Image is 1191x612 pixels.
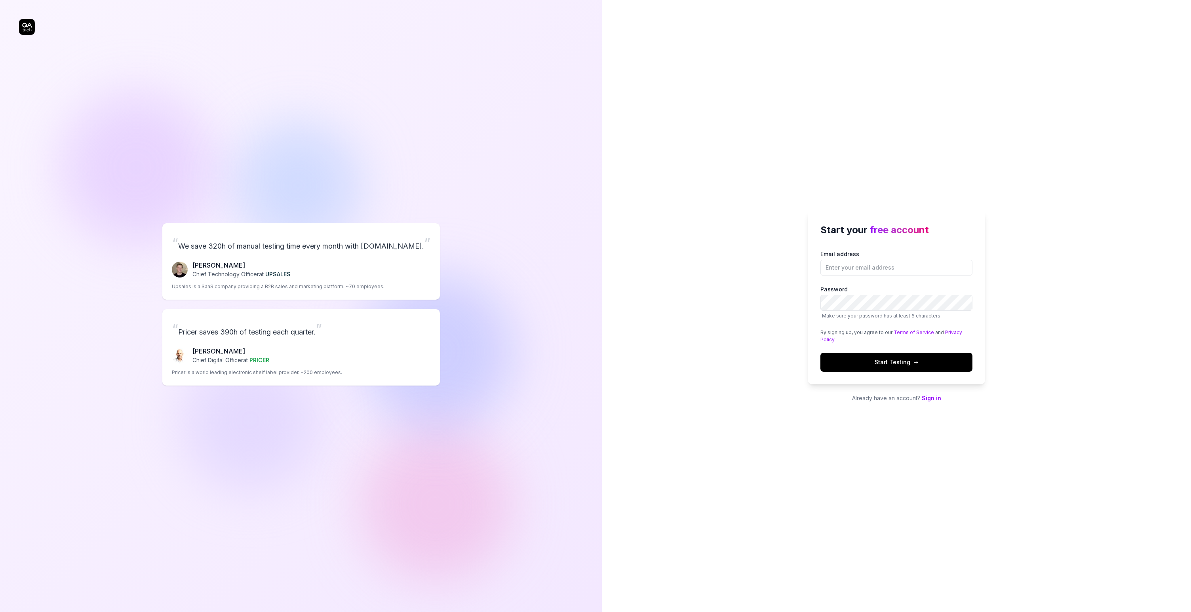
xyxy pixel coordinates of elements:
img: Chris Chalkitis [172,348,188,363]
span: ” [316,321,322,338]
a: Privacy Policy [820,329,962,342]
p: Already have an account? [808,394,985,402]
span: free account [870,224,929,236]
p: Chief Technology Officer at [192,270,291,278]
input: PasswordMake sure your password has at least 6 characters [820,295,972,311]
span: Make sure your password has at least 6 characters [822,313,940,319]
input: Email address [820,260,972,276]
a: “Pricer saves 390h of testing each quarter.”Chris Chalkitis[PERSON_NAME]Chief Digital Officerat P... [162,309,440,386]
span: PRICER [249,357,269,363]
span: “ [172,321,178,338]
span: Start Testing [875,358,918,366]
span: → [913,358,918,366]
p: Upsales is a SaaS company providing a B2B sales and marketing platform. ~70 employees. [172,283,384,290]
label: Email address [820,250,972,276]
p: [PERSON_NAME] [192,260,291,270]
span: ” [424,235,430,252]
h2: Start your [820,223,972,237]
img: Fredrik Seidl [172,262,188,277]
div: By signing up, you agree to our and [820,329,972,343]
a: “We save 320h of manual testing time every month with [DOMAIN_NAME].”Fredrik Seidl[PERSON_NAME]Ch... [162,223,440,300]
p: Pricer saves 390h of testing each quarter. [172,319,430,340]
label: Password [820,285,972,319]
p: We save 320h of manual testing time every month with [DOMAIN_NAME]. [172,233,430,254]
a: Terms of Service [894,329,934,335]
span: UPSALES [265,271,291,277]
button: Start Testing→ [820,353,972,372]
p: Pricer is a world leading electronic shelf label provider. ~200 employees. [172,369,342,376]
p: Chief Digital Officer at [192,356,269,364]
p: [PERSON_NAME] [192,346,269,356]
span: “ [172,235,178,252]
a: Sign in [922,395,941,401]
